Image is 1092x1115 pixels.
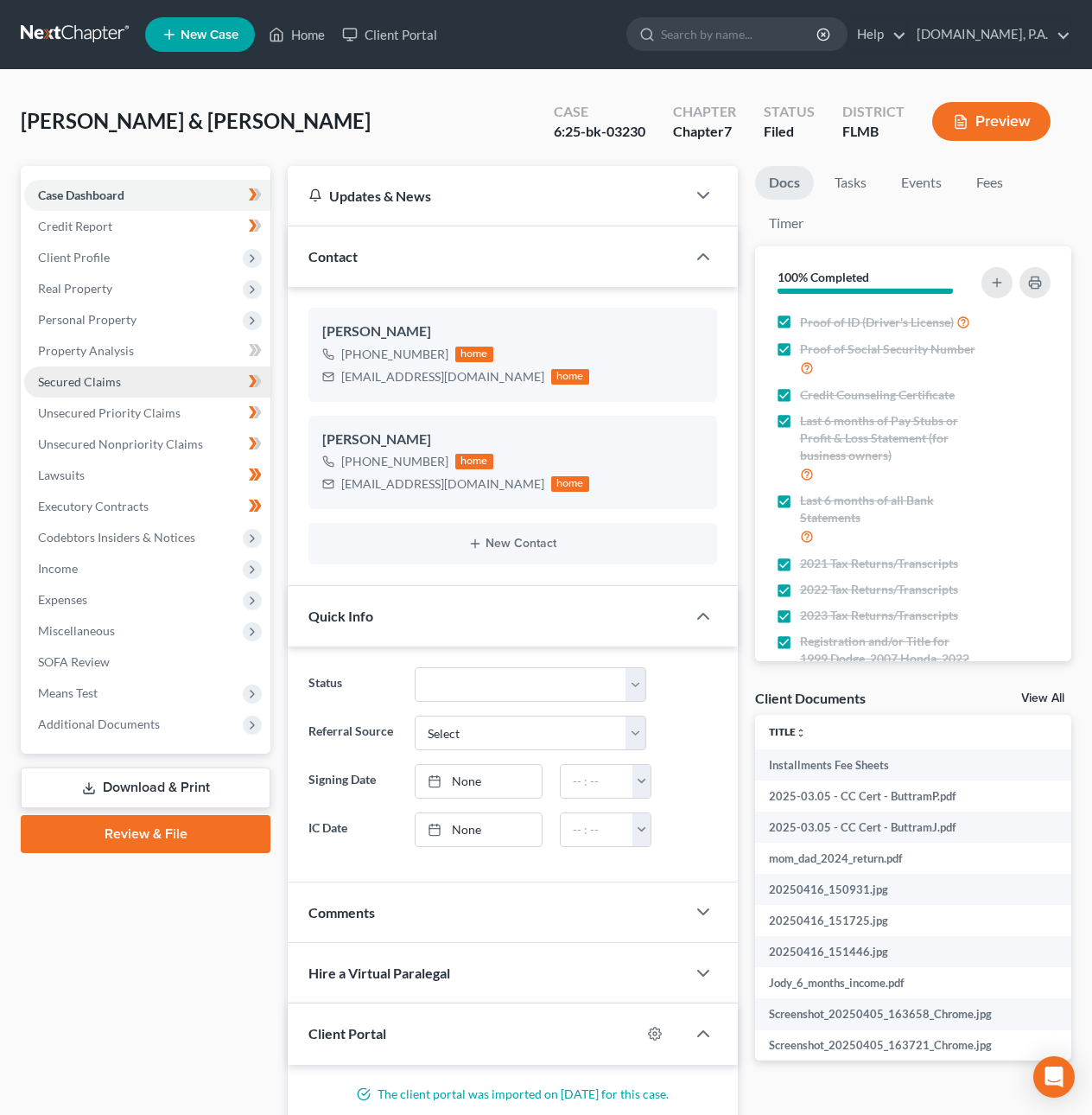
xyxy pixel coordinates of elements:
[416,765,542,798] a: None
[300,667,406,702] label: Status
[755,207,817,240] a: Timer
[181,29,238,41] span: New Case
[800,633,978,685] span: Registration and/or Title for 1999 Dodge, 2007 Honda, 2022 Mitsubishi
[260,19,333,50] a: Home
[24,180,270,211] a: Case Dashboard
[24,491,270,522] a: Executory Contracts
[38,250,110,264] span: Client Profile
[416,813,542,846] a: None
[673,122,736,142] div: Chapter
[341,475,544,493] div: [EMAIL_ADDRESS][DOMAIN_NAME]
[308,904,375,921] span: Comments
[755,689,866,707] div: Client Documents
[38,219,112,233] span: Credit Report
[551,476,589,492] div: home
[887,166,956,200] a: Events
[322,537,703,551] button: New Contact
[308,608,373,624] span: Quick Info
[800,386,955,404] span: Credit Counseling Certificate
[673,102,736,122] div: Chapter
[341,453,448,470] div: [PHONE_NUMBER]
[308,965,450,981] span: Hire a Virtual Paralegal
[800,581,958,598] span: 2022 Tax Returns/Transcripts
[38,374,121,389] span: Secured Claims
[38,654,110,669] span: SOFA Review
[24,398,270,429] a: Unsecured Priority Claims
[38,561,78,576] span: Income
[300,764,406,799] label: Signing Date
[308,187,665,205] div: Updates & News
[800,492,978,526] span: Last 6 months of all Bank Statements
[551,369,589,385] div: home
[38,405,181,420] span: Unsecured Priority Claims
[38,468,85,482] span: Lawsuits
[322,322,703,342] div: [PERSON_NAME]
[341,368,544,385] div: [EMAIL_ADDRESS][DOMAIN_NAME]
[848,19,906,50] a: Help
[38,312,136,327] span: Personal Property
[821,166,880,200] a: Tasks
[24,429,270,460] a: Unsecured Nonpriority Claims
[300,812,406,847] label: IC Date
[308,1086,717,1103] p: The client portal was imported on [DATE] for this case.
[724,123,732,139] span: 7
[1033,1056,1075,1098] div: Open Intercom Messenger
[755,166,814,200] a: Docs
[21,815,270,853] a: Review & File
[24,460,270,491] a: Lawsuits
[38,343,134,358] span: Property Analysis
[800,314,954,331] span: Proof of ID (Driver's License)
[455,347,493,362] div: home
[800,607,958,624] span: 2023 Tax Returns/Transcripts
[24,366,270,398] a: Secured Claims
[38,530,195,545] span: Codebtors Insiders & Notices
[842,102,905,122] div: District
[778,270,869,284] strong: 100% Completed
[962,166,1018,200] a: Fees
[800,555,958,572] span: 2021 Tax Returns/Transcripts
[24,211,270,242] a: Credit Report
[341,346,448,363] div: [PHONE_NUMBER]
[769,725,806,738] a: Titleunfold_more
[308,1025,386,1042] span: Client Portal
[800,341,975,358] span: Proof of Social Security Number
[38,281,112,296] span: Real Property
[932,102,1051,141] button: Preview
[800,412,978,464] span: Last 6 months of Pay Stubs or Profit & Loss Statement (for business owners)
[908,19,1070,50] a: [DOMAIN_NAME], P.A.
[842,122,905,142] div: FLMB
[796,728,806,738] i: unfold_more
[21,108,371,133] span: [PERSON_NAME] & [PERSON_NAME]
[455,454,493,469] div: home
[308,248,358,264] span: Contact
[38,499,149,513] span: Executory Contracts
[661,18,819,50] input: Search by name...
[38,592,87,607] span: Expenses
[764,122,815,142] div: Filed
[38,623,115,638] span: Miscellaneous
[38,188,124,202] span: Case Dashboard
[561,813,633,846] input: -- : --
[38,685,98,700] span: Means Test
[1021,692,1064,704] a: View All
[38,436,203,451] span: Unsecured Nonpriority Claims
[24,647,270,678] a: SOFA Review
[554,122,645,142] div: 6:25-bk-03230
[554,102,645,122] div: Case
[322,430,703,450] div: [PERSON_NAME]
[764,102,815,122] div: Status
[24,335,270,366] a: Property Analysis
[38,717,160,731] span: Additional Documents
[333,19,446,50] a: Client Portal
[21,768,270,808] a: Download & Print
[561,765,633,798] input: -- : --
[300,716,406,750] label: Referral Source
